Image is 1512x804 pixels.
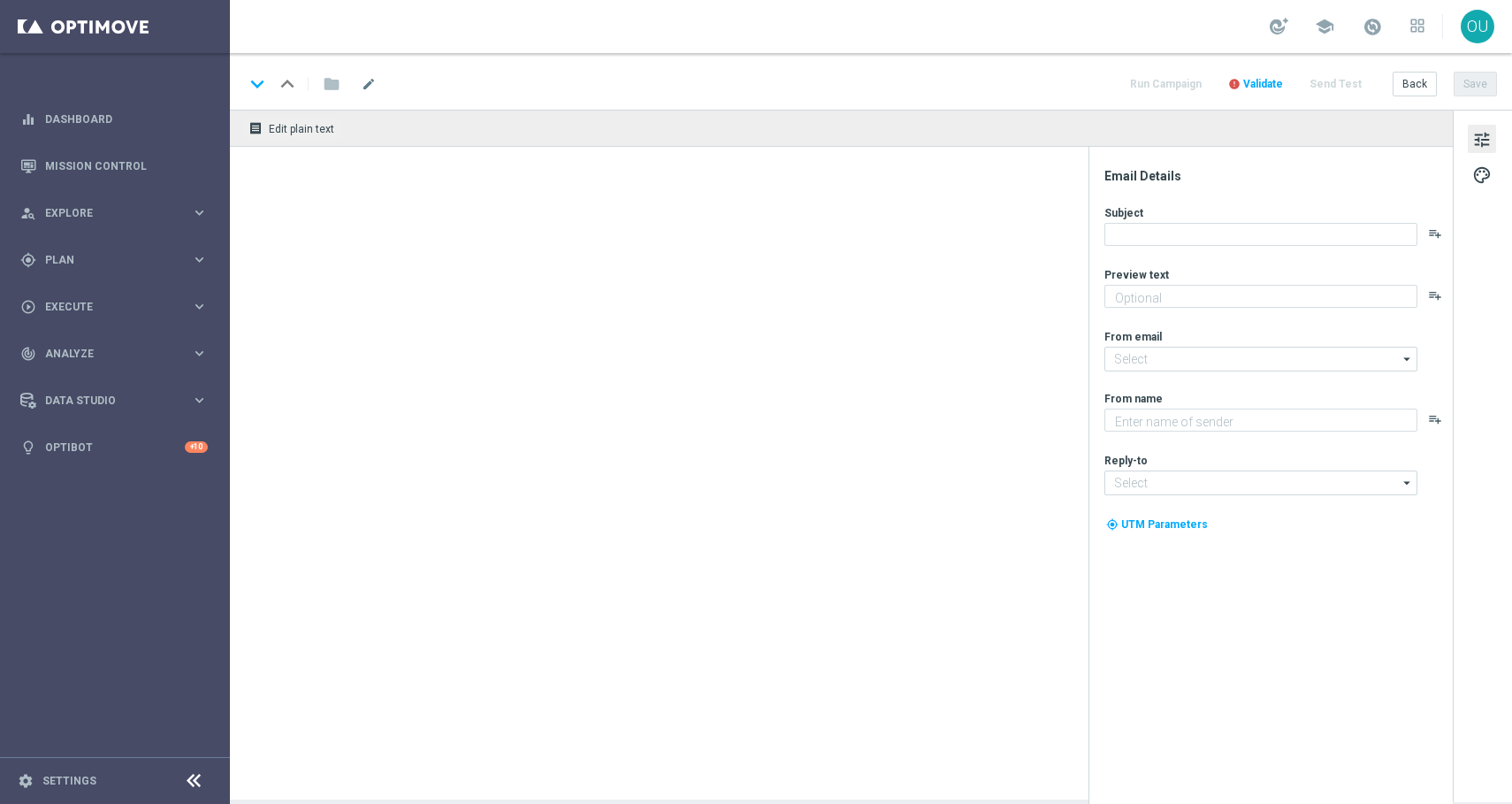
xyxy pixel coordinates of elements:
span: Edit plain text [269,123,334,135]
i: settings [18,773,34,789]
i: keyboard_arrow_right [191,345,208,362]
i: keyboard_arrow_right [191,204,208,221]
span: school [1315,17,1334,36]
button: person_search Explore keyboard_arrow_right [19,206,209,220]
span: Explore [45,208,191,218]
button: lightbulb Optibot +10 [19,440,209,455]
label: From email [1104,330,1162,344]
button: receipt Edit plain text [244,117,342,140]
button: Data Studio keyboard_arrow_right [19,394,209,408]
i: gps_fixed [20,252,36,268]
i: receipt [248,121,263,135]
label: Subject [1104,206,1143,220]
button: error Validate [1226,73,1286,96]
button: gps_fixed Plan keyboard_arrow_right [19,253,209,267]
button: Back [1393,72,1437,96]
div: Plan [20,252,191,268]
i: error [1228,78,1241,90]
i: arrow_drop_down [1399,471,1417,494]
button: tune [1468,125,1496,153]
div: Email Details [1104,168,1451,184]
span: Analyze [45,348,191,359]
a: Optibot [45,424,185,471]
button: palette [1468,160,1496,188]
input: Select [1104,471,1417,495]
span: palette [1472,164,1492,187]
i: lightbulb [20,440,36,456]
button: equalizer Dashboard [19,112,209,126]
div: Data Studio [20,393,191,409]
span: mode_edit [361,76,377,92]
i: equalizer [20,111,36,127]
button: Mission Control [19,159,209,173]
a: Mission Control [45,142,208,189]
i: keyboard_arrow_right [191,298,208,315]
i: keyboard_arrow_right [191,392,208,409]
span: tune [1472,128,1492,151]
div: Analyze [20,346,191,362]
button: my_location UTM Parameters [1104,515,1210,534]
span: Plan [45,255,191,265]
div: +10 [185,441,208,453]
span: Execute [45,302,191,312]
i: person_search [20,205,36,221]
i: keyboard_arrow_right [191,251,208,268]
button: Save [1454,72,1497,96]
button: play_circle_outline Execute keyboard_arrow_right [19,300,209,314]
span: Validate [1243,78,1283,90]
button: track_changes Analyze keyboard_arrow_right [19,347,209,361]
span: UTM Parameters [1121,518,1208,531]
label: From name [1104,392,1163,406]
div: OU [1461,10,1494,43]
div: Dashboard [20,96,208,142]
span: Data Studio [45,395,191,406]
i: track_changes [20,346,36,362]
button: playlist_add [1428,226,1442,241]
a: Dashboard [45,96,208,142]
i: play_circle_outline [20,299,36,315]
i: my_location [1106,518,1119,531]
i: keyboard_arrow_down [244,71,271,97]
input: Select [1104,347,1417,371]
label: Reply-to [1104,454,1148,468]
label: Preview text [1104,268,1169,282]
div: Optibot [20,424,208,471]
div: Execute [20,299,191,315]
button: playlist_add [1428,288,1442,302]
i: arrow_drop_down [1399,348,1417,371]
button: playlist_add [1428,412,1442,426]
div: Mission Control [20,142,208,189]
a: Settings [42,776,96,786]
div: Explore [20,205,191,221]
